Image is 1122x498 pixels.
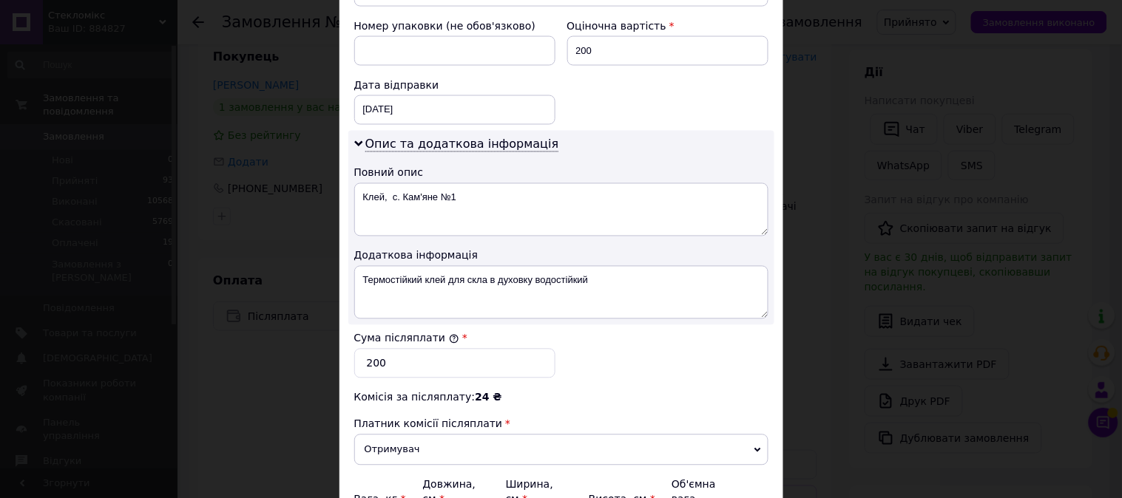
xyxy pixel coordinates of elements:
[354,390,768,405] div: Комісія за післяплату:
[354,266,768,319] textarea: Термостійкий клей для скла в духовку водостійкий
[567,18,768,33] div: Оціночна вартість
[354,78,555,92] div: Дата відправки
[354,434,768,465] span: Отримувач
[354,18,555,33] div: Номер упаковки (не обов'язково)
[475,392,501,403] span: 24 ₴
[354,248,768,263] div: Додаткова інформація
[354,418,503,430] span: Платник комісії післяплати
[354,166,768,180] div: Повний опис
[365,137,559,152] span: Опис та додаткова інформація
[354,183,768,236] textarea: Клей, с. Кам'яне №1
[354,332,459,344] label: Сума післяплати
